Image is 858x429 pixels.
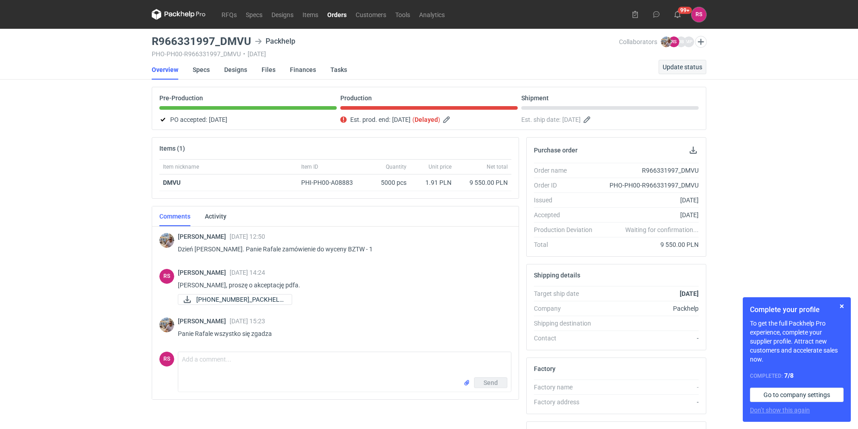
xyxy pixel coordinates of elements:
[534,398,600,407] div: Factory address
[534,304,600,313] div: Company
[691,7,706,22] button: RS
[159,94,203,102] p: Pre-Production
[340,114,518,125] div: Est. prod. end:
[230,233,265,240] span: [DATE] 12:50
[178,294,268,305] div: 09-050 2025_PACKHELP_302x233x88 DMVU.pdf
[224,60,247,80] a: Designs
[163,179,181,186] a: DMVU
[600,210,699,219] div: [DATE]
[683,36,694,47] figcaption: MP
[534,319,600,328] div: Shipping destination
[600,196,699,205] div: [DATE]
[159,352,174,366] div: Rafał Stani
[178,280,504,290] p: [PERSON_NAME], proszę o akceptację pdfa.
[600,240,699,249] div: 9 550.00 PLN
[178,294,292,305] a: [PHONE_NUMBER]_PACKHELP...
[159,145,185,152] h2: Items (1)
[152,9,206,20] svg: Packhelp Pro
[836,301,847,312] button: Skip for now
[178,317,230,325] span: [PERSON_NAME]
[159,233,174,248] div: Michał Palasek
[562,114,581,125] span: [DATE]
[243,50,245,58] span: •
[196,295,284,304] span: [PHONE_NUMBER]_PACKHELP...
[534,196,600,205] div: Issued
[534,365,555,372] h2: Factory
[521,94,549,102] p: Shipment
[534,147,578,154] h2: Purchase order
[663,64,702,70] span: Update status
[323,9,351,20] a: Orders
[330,60,347,80] a: Tasks
[262,60,275,80] a: Files
[230,269,265,276] span: [DATE] 14:24
[600,304,699,313] div: Packhelp
[386,163,406,170] span: Quantity
[267,9,298,20] a: Designs
[600,383,699,392] div: -
[459,178,508,187] div: 9 550.00 PLN
[583,114,593,125] button: Edit estimated shipping date
[205,206,226,226] a: Activity
[534,272,580,279] h2: Shipping details
[159,317,174,332] img: Michał Palasek
[483,380,498,386] span: Send
[534,240,600,249] div: Total
[178,233,230,240] span: [PERSON_NAME]
[255,36,295,47] div: Packhelp
[442,114,453,125] button: Edit estimated production end date
[750,319,844,364] p: To get the full Packhelp Pro experience, complete your supplier profile. Attract new customers an...
[301,163,318,170] span: Item ID
[600,398,699,407] div: -
[412,116,415,123] em: (
[534,181,600,190] div: Order ID
[750,304,844,315] h1: Complete your profile
[290,60,316,80] a: Finances
[680,290,699,297] strong: [DATE]
[429,163,452,170] span: Unit price
[391,9,415,20] a: Tools
[178,244,504,255] p: Dzień [PERSON_NAME]. Panie Rafale zamówienie do wyceny BZTW - 1
[600,181,699,190] div: PHO-PH00-R966331997_DMVU
[178,328,504,339] p: Panie Rafale wszystko się zgadza
[670,7,685,22] button: 99+
[695,36,707,48] button: Edit collaborators
[298,9,323,20] a: Items
[152,50,619,58] div: PHO-PH00-R966331997_DMVU [DATE]
[534,383,600,392] div: Factory name
[365,174,410,191] div: 5000 pcs
[784,372,794,379] strong: 7 / 8
[241,9,267,20] a: Specs
[534,289,600,298] div: Target ship date
[152,36,251,47] h3: R966331997_DMVU
[691,7,706,22] div: Rafał Stani
[159,352,174,366] figcaption: RS
[414,178,452,187] div: 1.91 PLN
[600,166,699,175] div: R966331997_DMVU
[159,206,190,226] a: Comments
[668,36,679,47] figcaption: RS
[152,60,178,80] a: Overview
[659,60,706,74] button: Update status
[688,145,699,156] button: Download PO
[159,269,174,284] figcaption: RS
[217,9,241,20] a: RFQs
[750,371,844,380] div: Completed:
[159,269,174,284] div: Rafał Stani
[600,334,699,343] div: -
[534,210,600,219] div: Accepted
[193,60,210,80] a: Specs
[534,225,600,234] div: Production Deviation
[619,38,657,45] span: Collaborators
[521,114,699,125] div: Est. ship date:
[676,36,686,47] figcaption: JB
[301,178,361,187] div: PHI-PH00-A08883
[534,166,600,175] div: Order name
[534,334,600,343] div: Contact
[159,114,337,125] div: PO accepted:
[487,163,508,170] span: Net total
[750,406,810,415] button: Don’t show this again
